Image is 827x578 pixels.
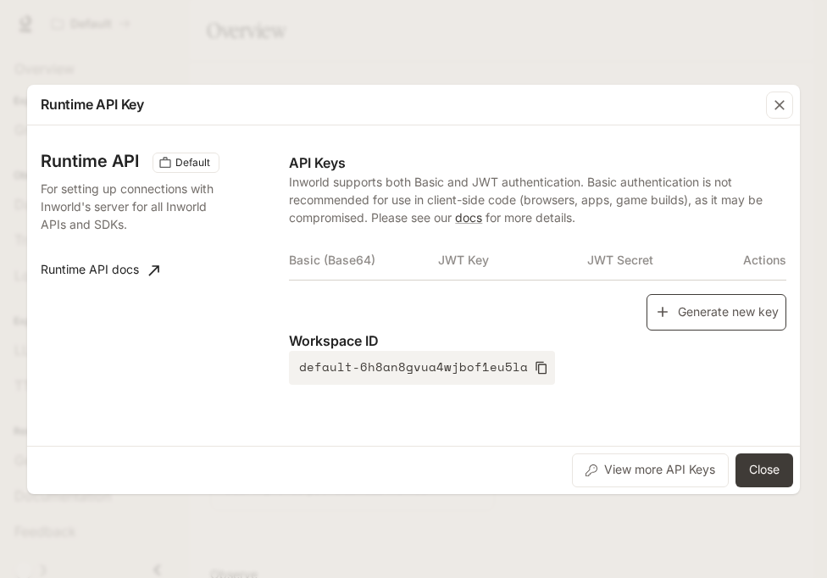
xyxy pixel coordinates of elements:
th: Basic (Base64) [289,240,438,281]
th: Actions [736,240,786,281]
div: These keys will apply to your current workspace only [153,153,219,173]
p: Inworld supports both Basic and JWT authentication. Basic authentication is not recommended for u... [289,173,786,226]
p: API Keys [289,153,786,173]
th: JWT Secret [587,240,736,281]
button: View more API Keys [572,453,729,487]
p: Workspace ID [289,331,786,351]
button: Close [735,453,793,487]
button: Generate new key [647,294,786,331]
h3: Runtime API [41,153,139,170]
th: JWT Key [438,240,587,281]
button: default-6h8an8gvua4wjbof1eu5la [289,351,555,385]
p: Runtime API Key [41,94,144,114]
span: Default [169,155,217,170]
a: docs [455,210,482,225]
a: Runtime API docs [34,253,166,287]
p: For setting up connections with Inworld's server for all Inworld APIs and SDKs. [41,180,217,233]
